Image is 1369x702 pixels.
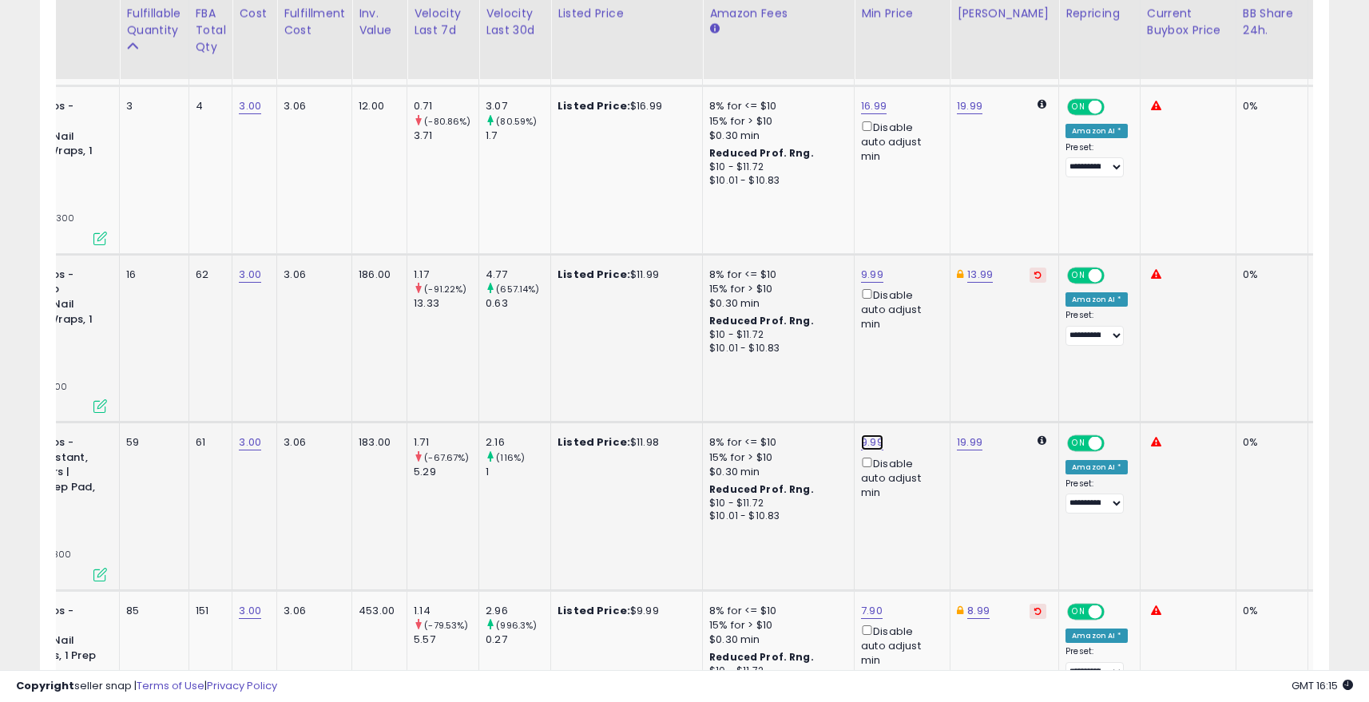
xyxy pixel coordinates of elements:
[861,267,883,283] a: 9.99
[709,22,719,36] small: Amazon Fees.
[1065,646,1128,682] div: Preset:
[558,434,630,450] b: Listed Price:
[1243,435,1296,450] div: 0%
[1102,437,1128,450] span: OFF
[414,268,478,282] div: 1.17
[239,603,261,619] a: 3.00
[196,268,220,282] div: 62
[558,98,630,113] b: Listed Price:
[1065,5,1133,22] div: Repricing
[709,450,842,465] div: 15% for > $10
[709,114,842,129] div: 15% for > $10
[861,118,938,165] div: Disable auto adjust min
[486,604,550,618] div: 2.96
[1065,460,1128,474] div: Amazon AI *
[1069,268,1089,282] span: ON
[196,99,220,113] div: 4
[126,268,176,282] div: 16
[709,342,842,355] div: $10.01 - $10.83
[957,434,982,450] a: 19.99
[709,465,842,479] div: $0.30 min
[1243,5,1301,38] div: BB Share 24h.
[861,603,883,619] a: 7.90
[414,129,478,143] div: 3.71
[16,679,277,694] div: seller snap | |
[126,5,181,38] div: Fulfillable Quantity
[1292,678,1353,693] span: 2025-10-11 16:15 GMT
[1102,101,1128,114] span: OFF
[207,678,277,693] a: Privacy Policy
[709,314,814,327] b: Reduced Prof. Rng.
[558,603,630,618] b: Listed Price:
[359,268,395,282] div: 186.00
[709,282,842,296] div: 15% for > $10
[1065,629,1128,643] div: Amazon AI *
[957,269,963,280] i: This overrides the store level Dynamic Max Price for this listing
[709,497,842,510] div: $10 - $11.72
[1102,268,1128,282] span: OFF
[414,296,478,311] div: 13.33
[709,99,842,113] div: 8% for <= $10
[709,604,842,618] div: 8% for <= $10
[1069,101,1089,114] span: ON
[239,5,270,22] div: Cost
[1147,5,1229,38] div: Current Buybox Price
[558,604,690,618] div: $9.99
[486,129,550,143] div: 1.7
[239,98,261,114] a: 3.00
[1065,142,1128,178] div: Preset:
[558,267,630,282] b: Listed Price:
[284,268,339,282] div: 3.06
[861,5,943,22] div: Min Price
[196,435,220,450] div: 61
[424,283,466,295] small: (-91.22%)
[496,283,539,295] small: (657.14%)
[558,5,696,22] div: Listed Price
[126,99,176,113] div: 3
[1243,99,1296,113] div: 0%
[496,619,537,632] small: (996.3%)
[414,435,478,450] div: 1.71
[957,98,982,114] a: 19.99
[861,622,938,668] div: Disable auto adjust min
[486,5,544,38] div: Velocity Last 30d
[126,435,176,450] div: 59
[239,267,261,283] a: 3.00
[709,650,814,664] b: Reduced Prof. Rng.
[414,604,478,618] div: 1.14
[284,5,345,38] div: Fulfillment Cost
[1065,478,1128,514] div: Preset:
[137,678,204,693] a: Terms of Use
[196,5,226,55] div: FBA Total Qty
[709,510,842,523] div: $10.01 - $10.83
[284,604,339,618] div: 3.06
[709,435,842,450] div: 8% for <= $10
[126,604,176,618] div: 85
[486,268,550,282] div: 4.77
[359,5,400,38] div: Inv. value
[486,296,550,311] div: 0.63
[1102,605,1128,618] span: OFF
[558,268,690,282] div: $11.99
[486,465,550,479] div: 1
[861,286,938,332] div: Disable auto adjust min
[1243,268,1296,282] div: 0%
[1065,292,1128,307] div: Amazon AI *
[1069,605,1089,618] span: ON
[284,435,339,450] div: 3.06
[424,451,469,464] small: (-67.67%)
[414,633,478,647] div: 5.57
[239,434,261,450] a: 3.00
[861,454,938,501] div: Disable auto adjust min
[957,5,1052,22] div: [PERSON_NAME]
[424,619,468,632] small: (-79.53%)
[709,618,842,633] div: 15% for > $10
[1065,310,1128,346] div: Preset:
[1243,604,1296,618] div: 0%
[16,678,74,693] strong: Copyright
[1034,271,1042,279] i: Revert to store-level Dynamic Max Price
[414,465,478,479] div: 5.29
[196,604,220,618] div: 151
[709,268,842,282] div: 8% for <= $10
[1069,437,1089,450] span: ON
